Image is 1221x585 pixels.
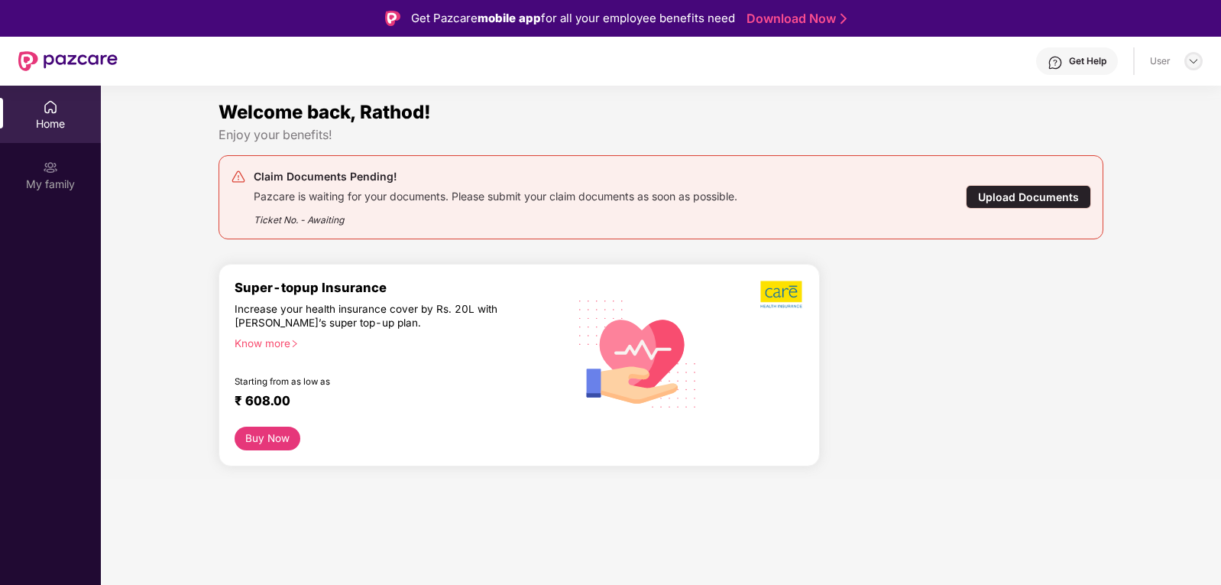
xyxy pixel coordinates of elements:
img: Stroke [840,11,847,27]
div: Know more [235,336,557,347]
div: ₹ 608.00 [235,393,551,411]
span: Welcome back, Rathod! [219,101,431,123]
div: User [1150,55,1171,67]
strong: mobile app [478,11,541,25]
div: Enjoy your benefits! [219,127,1103,143]
img: svg+xml;base64,PHN2ZyB4bWxucz0iaHR0cDovL3d3dy53My5vcmcvMjAwMC9zdmciIHhtbG5zOnhsaW5rPSJodHRwOi8vd3... [567,281,709,425]
img: svg+xml;base64,PHN2ZyBpZD0iSGVscC0zMngzMiIgeG1sbnM9Imh0dHA6Ly93d3cudzMub3JnLzIwMDAvc3ZnIiB3aWR0aD... [1048,55,1063,70]
button: Buy Now [235,427,300,450]
img: Logo [385,11,400,26]
div: Starting from as low as [235,376,501,387]
span: right [290,340,299,348]
div: Get Pazcare for all your employee benefits need [411,9,735,28]
div: Upload Documents [966,185,1091,209]
img: svg+xml;base64,PHN2ZyBpZD0iRHJvcGRvd24tMzJ4MzIiIHhtbG5zPSJodHRwOi8vd3d3LnczLm9yZy8yMDAwL3N2ZyIgd2... [1187,55,1200,67]
img: svg+xml;base64,PHN2ZyB3aWR0aD0iMjAiIGhlaWdodD0iMjAiIHZpZXdCb3g9IjAgMCAyMCAyMCIgZmlsbD0ibm9uZSIgeG... [43,160,58,175]
img: svg+xml;base64,PHN2ZyBpZD0iSG9tZSIgeG1sbnM9Imh0dHA6Ly93d3cudzMub3JnLzIwMDAvc3ZnIiB3aWR0aD0iMjAiIG... [43,99,58,115]
div: Claim Documents Pending! [254,167,737,186]
div: Pazcare is waiting for your documents. Please submit your claim documents as soon as possible. [254,186,737,203]
div: Increase your health insurance cover by Rs. 20L with [PERSON_NAME]’s super top-up plan. [235,302,500,330]
div: Ticket No. - Awaiting [254,203,737,227]
img: b5dec4f62d2307b9de63beb79f102df3.png [760,280,804,309]
img: New Pazcare Logo [18,51,118,71]
div: Super-topup Insurance [235,280,566,295]
a: Download Now [747,11,842,27]
div: Get Help [1069,55,1106,67]
img: svg+xml;base64,PHN2ZyB4bWxucz0iaHR0cDovL3d3dy53My5vcmcvMjAwMC9zdmciIHdpZHRoPSIyNCIgaGVpZ2h0PSIyNC... [231,169,246,184]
